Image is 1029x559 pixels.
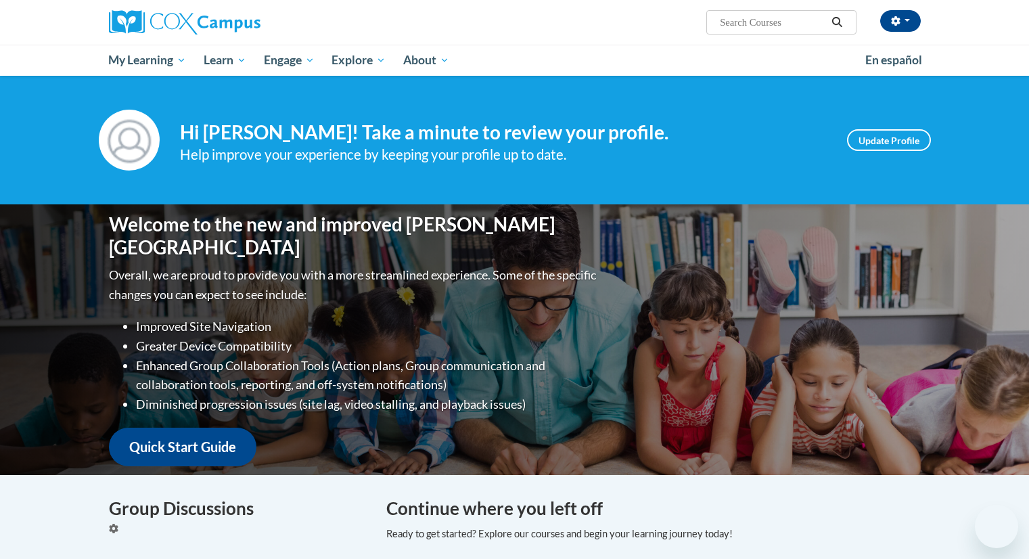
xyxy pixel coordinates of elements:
li: Greater Device Compatibility [136,336,599,356]
li: Diminished progression issues (site lag, video stalling, and playback issues) [136,395,599,414]
a: My Learning [100,45,196,76]
span: Learn [204,52,246,68]
h4: Continue where you left off [386,495,921,522]
a: Update Profile [847,129,931,151]
img: Profile Image [99,110,160,171]
a: Learn [195,45,255,76]
span: My Learning [108,52,186,68]
span: About [403,52,449,68]
p: Overall, we are proud to provide you with a more streamlined experience. Some of the specific cha... [109,265,599,305]
div: Main menu [89,45,941,76]
a: Explore [323,45,394,76]
h4: Hi [PERSON_NAME]! Take a minute to review your profile. [180,121,827,144]
iframe: Button to launch messaging window [975,505,1018,548]
input: Search Courses [718,14,827,30]
button: Search [827,14,847,30]
span: Explore [331,52,386,68]
a: Quick Start Guide [109,428,256,466]
h4: Group Discussions [109,495,366,522]
img: Cox Campus [109,10,260,35]
li: Improved Site Navigation [136,317,599,336]
a: Cox Campus [109,10,366,35]
a: En español [856,46,931,74]
button: Account Settings [880,10,921,32]
span: Engage [264,52,315,68]
h1: Welcome to the new and improved [PERSON_NAME][GEOGRAPHIC_DATA] [109,213,599,259]
a: Engage [255,45,323,76]
span: En español [865,53,922,67]
div: Help improve your experience by keeping your profile up to date. [180,143,827,166]
li: Enhanced Group Collaboration Tools (Action plans, Group communication and collaboration tools, re... [136,356,599,395]
a: About [394,45,458,76]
